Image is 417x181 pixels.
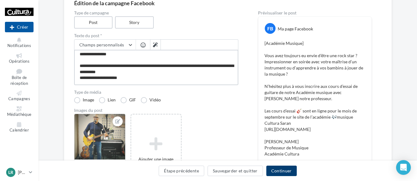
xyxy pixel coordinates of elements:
button: Continuer [266,166,297,176]
label: Story [115,16,154,29]
a: Opérations [5,52,34,65]
button: Sauvegarder et quitter [208,166,263,176]
label: Vidéo [141,97,161,103]
span: Opérations [9,59,30,64]
label: Post [74,16,113,29]
div: Open Intercom Messenger [396,160,411,175]
span: Boîte de réception [10,75,28,86]
p: [Académie Musique] Vous avez toujours eu envie d’être une rock star ? Impressionner en soirée ave... [264,40,365,157]
span: LR [8,169,13,175]
div: Édition de la campagne Facebook [74,0,382,6]
p: [PERSON_NAME] [18,169,26,175]
div: Prévisualiser le post [258,11,372,15]
span: Champs personnalisés [79,42,124,47]
a: Médiathèque [5,105,34,118]
button: Étape précédente [159,166,204,176]
button: Champs personnalisés [74,40,136,50]
label: Type de média [74,90,238,94]
span: Médiathèque [7,112,32,117]
label: GIF [121,97,136,103]
label: Image [74,97,94,103]
a: Calendrier [5,121,34,134]
button: Notifications [5,36,34,49]
a: LR [PERSON_NAME] [5,167,34,178]
div: Images du post [74,108,238,112]
div: FB [265,23,276,34]
a: Boîte de réception [5,67,34,87]
span: Campagnes [8,96,30,101]
label: Texte du post * [74,33,238,38]
span: Calendrier [10,128,29,132]
div: Ma page Facebook [278,26,313,32]
a: Campagnes [5,89,34,103]
span: Notifications [7,43,31,48]
button: Créer [5,22,34,32]
div: Nouvelle campagne [5,22,34,32]
label: Type de campagne [74,11,238,15]
label: Lien [99,97,116,103]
